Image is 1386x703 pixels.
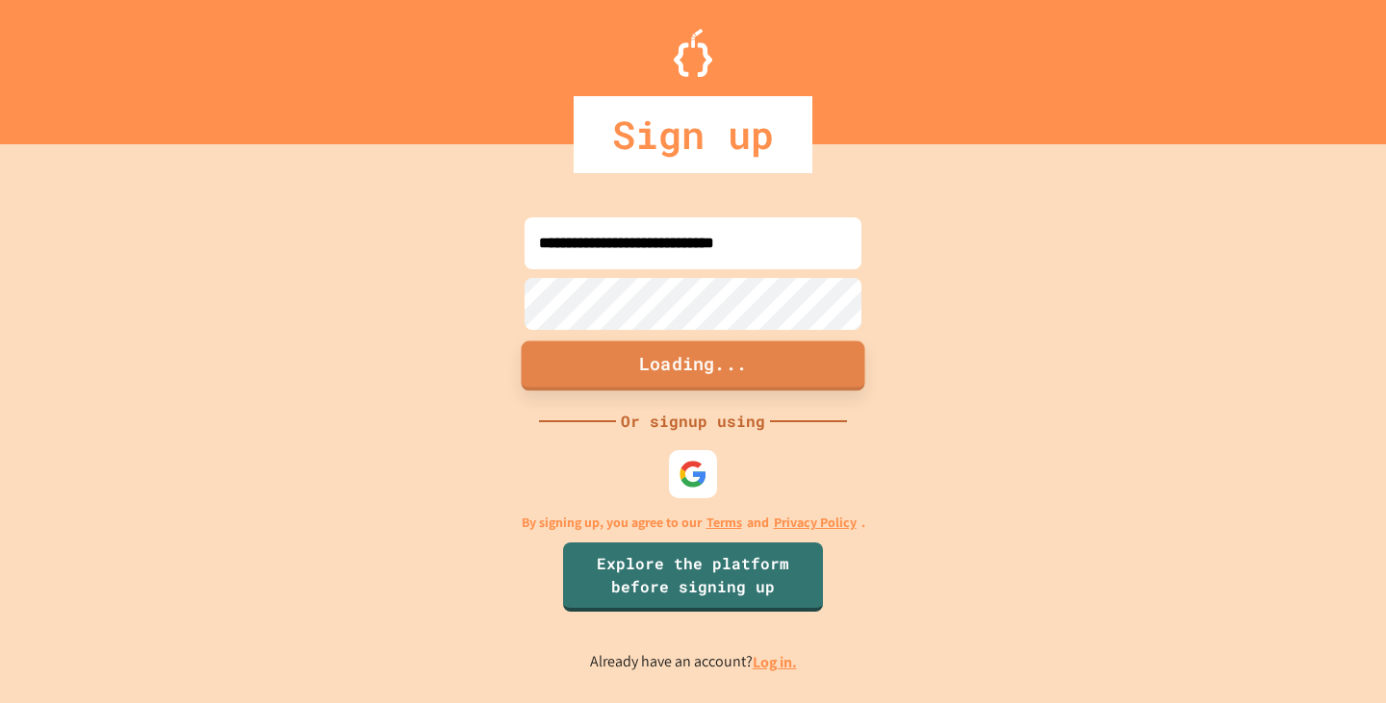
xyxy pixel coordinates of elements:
img: Logo.svg [674,29,712,77]
a: Explore the platform before signing up [563,542,823,612]
img: google-icon.svg [679,460,707,489]
a: Terms [706,513,742,533]
div: Or signup using [616,410,770,433]
a: Privacy Policy [774,513,857,533]
p: Already have an account? [590,650,797,674]
a: Log in. [753,652,797,672]
div: Sign up [574,96,812,173]
button: Loading... [522,340,865,390]
p: By signing up, you agree to our and . [522,513,865,533]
